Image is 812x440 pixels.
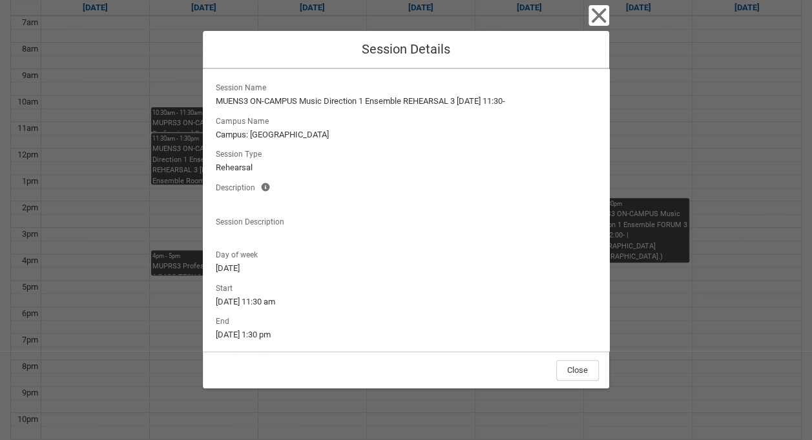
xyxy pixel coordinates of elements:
[556,360,599,381] button: Close
[216,79,271,94] span: Session Name
[216,113,274,127] span: Campus Name
[216,280,238,294] span: Start
[362,41,450,57] span: Session Details
[216,146,267,160] span: Session Type
[216,179,260,194] span: Description
[216,128,596,141] lightning-formatted-text: Campus: [GEOGRAPHIC_DATA]
[216,313,234,327] span: End
[216,95,596,108] lightning-formatted-text: MUENS3 ON-CAMPUS Music Direction 1 Ensemble REHEARSAL 3 [DATE] 11:30-
[588,5,609,26] button: Close
[216,328,596,341] lightning-formatted-text: [DATE] 1:30 pm
[216,246,263,261] span: Day of week
[216,295,596,308] lightning-formatted-text: [DATE] 11:30 am
[216,346,300,361] span: Booking Facility Name
[216,161,596,174] lightning-formatted-text: Rehearsal
[216,214,289,228] span: Session Description
[216,262,596,275] lightning-formatted-text: [DATE]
